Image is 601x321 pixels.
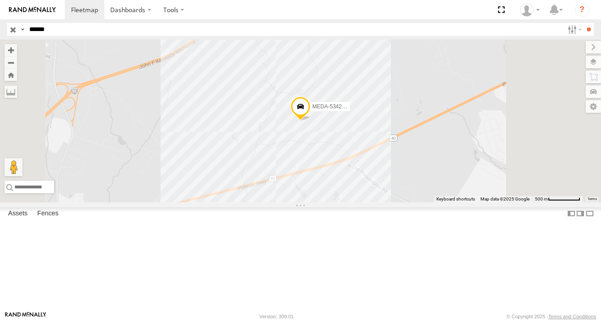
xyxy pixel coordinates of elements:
[585,207,594,220] label: Hide Summary Table
[436,196,475,202] button: Keyboard shortcuts
[548,314,596,319] a: Terms and Conditions
[5,312,46,321] a: Visit our Website
[4,69,17,81] button: Zoom Home
[532,196,583,202] button: Map Scale: 500 m per 68 pixels
[33,207,63,220] label: Fences
[586,100,601,113] label: Map Settings
[588,197,597,201] a: Terms (opens in new tab)
[4,207,32,220] label: Assets
[4,56,17,69] button: Zoom out
[19,23,26,36] label: Search Query
[567,207,576,220] label: Dock Summary Table to the Left
[576,207,585,220] label: Dock Summary Table to the Right
[4,44,17,56] button: Zoom in
[9,7,56,13] img: rand-logo.svg
[480,196,529,201] span: Map data ©2025 Google
[260,314,294,319] div: Version: 309.01
[575,3,589,17] i: ?
[312,104,359,110] span: MEDA-534204-Roll
[564,23,583,36] label: Search Filter Options
[535,196,548,201] span: 500 m
[517,3,543,17] div: Robert Gischel
[4,158,22,176] button: Drag Pegman onto the map to open Street View
[507,314,596,319] div: © Copyright 2025 -
[4,85,17,98] label: Measure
